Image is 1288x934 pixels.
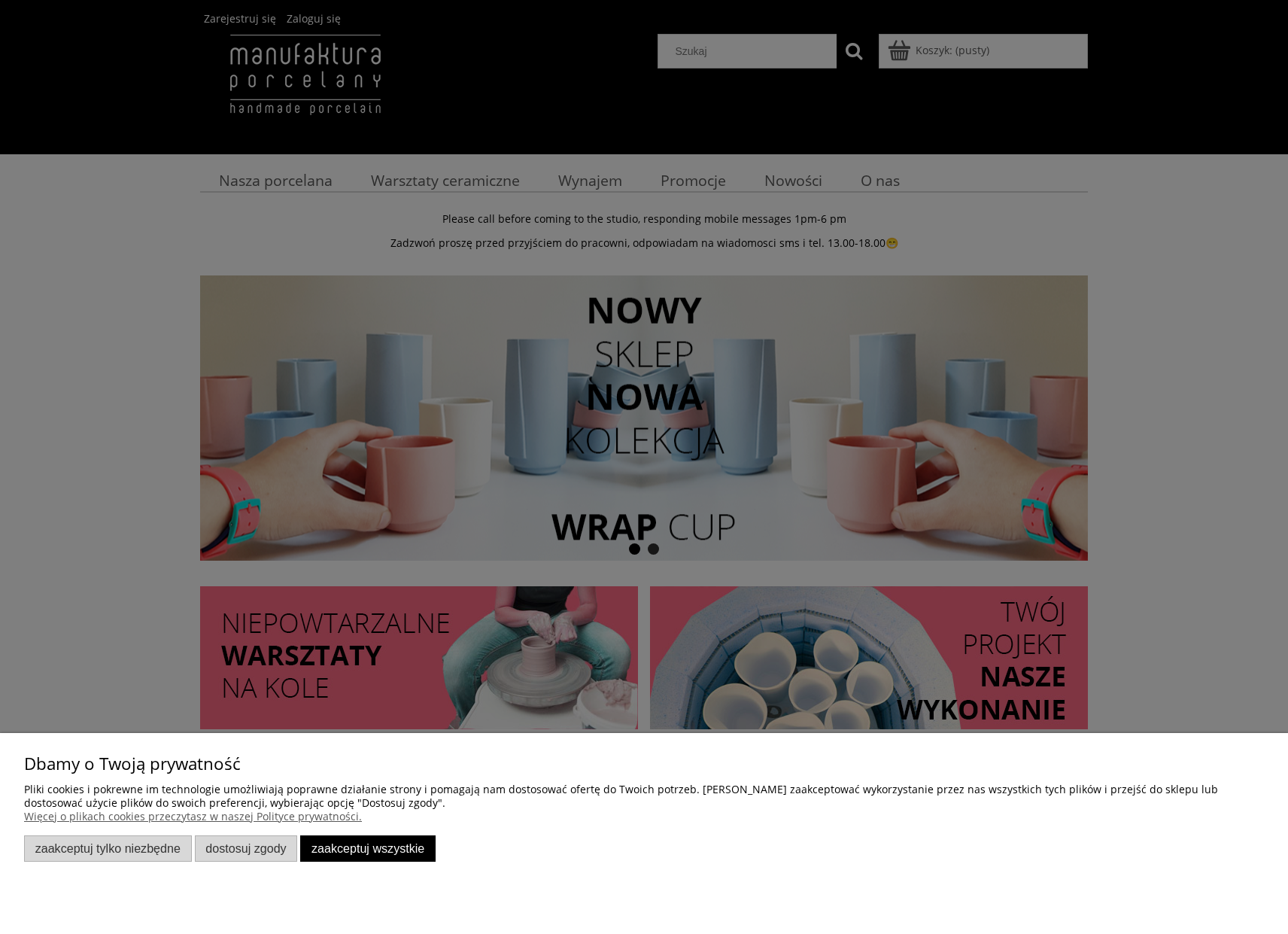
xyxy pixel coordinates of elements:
a: Więcej o plikach cookies przeczytasz w naszej Polityce prywatności. [24,809,362,823]
p: Dbamy o Twoją prywatność [24,757,1264,771]
p: Pliki cookies i pokrewne im technologie umożliwiają poprawne działanie strony i pomagają nam dost... [24,783,1264,810]
button: Dostosuj zgody [195,835,298,862]
button: Zaakceptuj wszystkie [300,835,436,862]
button: Zaakceptuj tylko niezbędne [24,835,192,862]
